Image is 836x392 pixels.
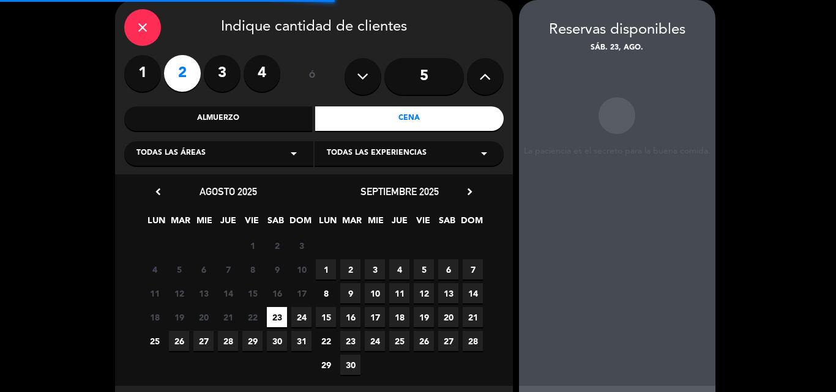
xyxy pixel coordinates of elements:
span: 28 [218,331,238,351]
span: 26 [169,331,189,351]
span: 19 [169,307,189,327]
span: 2 [340,259,360,279]
span: 11 [389,283,409,303]
div: La paciencia es el secreto para la buena comida. [519,146,715,157]
span: 4 [389,259,409,279]
span: MIE [194,213,214,234]
i: arrow_drop_down [286,146,301,161]
span: SAB [266,213,286,234]
span: 8 [316,283,336,303]
span: LUN [146,213,166,234]
span: 18 [144,307,165,327]
span: 22 [316,331,336,351]
span: 25 [389,331,409,351]
span: 26 [414,331,434,351]
span: 12 [169,283,189,303]
span: 8 [242,259,263,279]
span: 29 [316,355,336,375]
span: 5 [414,259,434,279]
span: 28 [463,331,483,351]
span: DOM [461,213,481,234]
span: 19 [414,307,434,327]
span: 14 [463,283,483,303]
div: Reservas disponibles [519,18,715,42]
span: 7 [218,259,238,279]
span: 18 [389,307,409,327]
span: 2 [267,235,287,256]
span: JUE [218,213,238,234]
span: 23 [267,307,287,327]
i: chevron_left [152,185,165,198]
span: 1 [316,259,336,279]
span: LUN [318,213,338,234]
span: 3 [365,259,385,279]
span: 31 [291,331,312,351]
span: 11 [144,283,165,303]
span: 15 [316,307,336,327]
span: Todas las áreas [136,147,206,160]
span: JUE [389,213,409,234]
span: Todas las experiencias [327,147,427,160]
label: 3 [204,55,241,92]
div: Indique cantidad de clientes [124,9,504,46]
span: 30 [340,355,360,375]
span: VIE [242,213,262,234]
span: 4 [144,259,165,279]
i: arrow_drop_down [477,146,491,161]
span: agosto 2025 [200,185,257,198]
span: 1 [242,235,263,256]
label: 4 [244,55,280,92]
label: 2 [164,55,201,92]
div: Cena [315,106,504,131]
span: 20 [193,307,214,327]
span: 27 [193,331,214,351]
span: MIE [365,213,386,234]
span: 24 [365,331,385,351]
span: 29 [242,331,263,351]
label: 1 [124,55,161,92]
span: 21 [463,307,483,327]
span: 20 [438,307,458,327]
span: 3 [291,235,312,256]
span: 15 [242,283,263,303]
span: 25 [144,331,165,351]
span: 10 [365,283,385,303]
span: 6 [193,259,214,279]
span: 17 [365,307,385,327]
span: 16 [340,307,360,327]
span: 13 [193,283,214,303]
span: 12 [414,283,434,303]
span: 27 [438,331,458,351]
span: SAB [437,213,457,234]
span: DOM [289,213,310,234]
span: 17 [291,283,312,303]
span: 14 [218,283,238,303]
span: 5 [169,259,189,279]
span: 22 [242,307,263,327]
span: VIE [413,213,433,234]
span: 6 [438,259,458,279]
span: septiembre 2025 [360,185,439,198]
i: close [135,20,150,35]
span: 13 [438,283,458,303]
span: 10 [291,259,312,279]
span: 9 [267,259,287,279]
span: 24 [291,307,312,327]
span: MAR [170,213,190,234]
div: Almuerzo [124,106,313,131]
span: 23 [340,331,360,351]
span: 21 [218,307,238,327]
div: sáb. 23, ago. [519,42,715,54]
span: MAR [341,213,362,234]
span: 9 [340,283,360,303]
span: 30 [267,331,287,351]
div: ó [293,55,332,98]
span: 7 [463,259,483,279]
span: 16 [267,283,287,303]
i: chevron_right [463,185,476,198]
